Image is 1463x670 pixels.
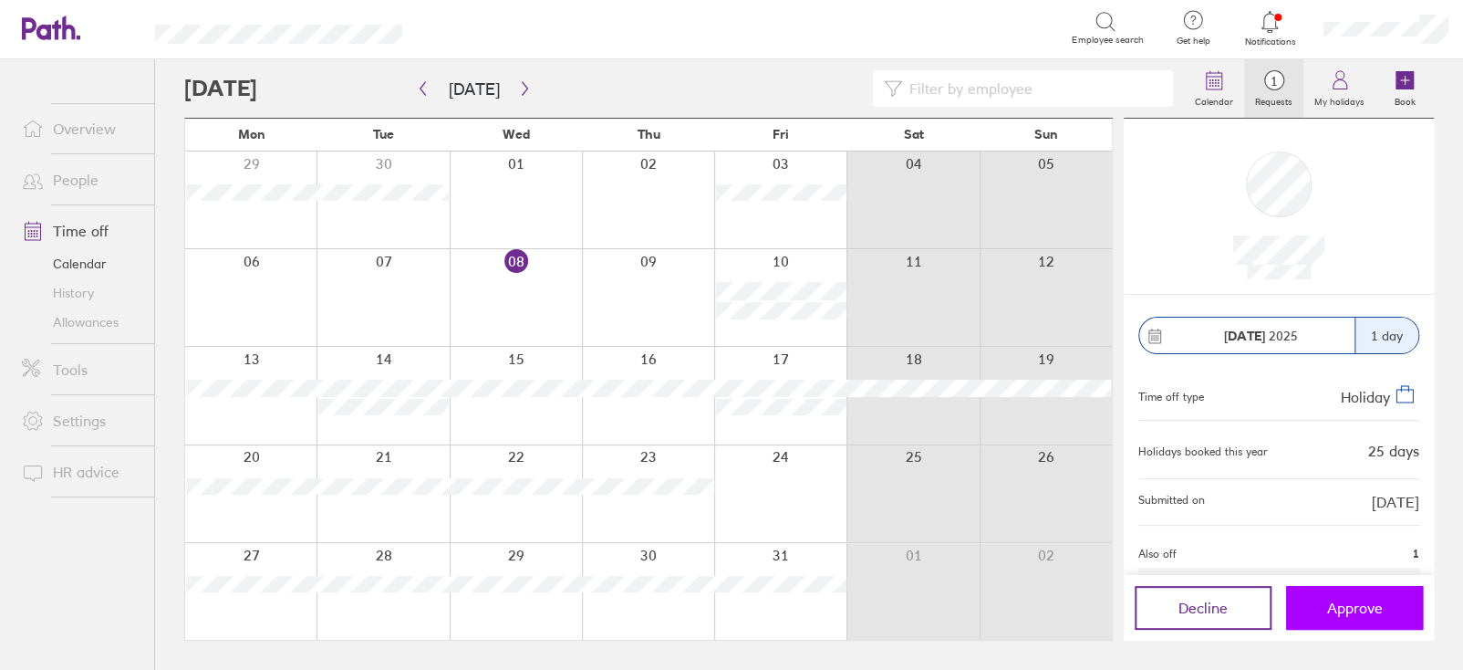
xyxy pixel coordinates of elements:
[1163,36,1222,47] span: Get help
[7,249,154,278] a: Calendar
[503,127,530,141] span: Wed
[7,162,154,198] a: People
[238,127,265,141] span: Mon
[7,454,154,490] a: HR advice
[637,127,659,141] span: Thu
[903,127,923,141] span: Sat
[1224,329,1298,343] span: 2025
[1240,9,1300,47] a: Notifications
[373,127,394,141] span: Tue
[1303,91,1375,108] label: My holidays
[1178,600,1228,616] span: Decline
[1341,388,1390,406] span: Holiday
[773,127,789,141] span: Fri
[1072,35,1143,46] span: Employee search
[7,278,154,308] a: History
[1384,91,1427,108] label: Book
[1224,328,1265,344] strong: [DATE]
[7,213,154,249] a: Time off
[1413,548,1419,560] span: 1
[1354,318,1418,353] div: 1 day
[451,19,498,36] div: Search
[1138,494,1205,510] span: Submitted on
[1244,59,1303,118] a: 1Requests
[1244,91,1303,108] label: Requests
[7,110,154,147] a: Overview
[1368,443,1419,459] div: 25 days
[1138,383,1204,405] div: Time off type
[1184,59,1244,118] a: Calendar
[1286,586,1423,630] button: Approve
[7,403,154,439] a: Settings
[1135,586,1271,630] button: Decline
[1138,445,1268,458] div: Holidays booked this year
[7,351,154,388] a: Tools
[1327,600,1383,616] span: Approve
[434,74,514,104] button: [DATE]
[7,308,154,337] a: Allowances
[1372,494,1419,510] span: [DATE]
[1138,548,1177,560] span: Also off
[1244,74,1303,89] span: 1
[1033,127,1057,141] span: Sun
[1184,91,1244,108] label: Calendar
[1303,59,1375,118] a: My holidays
[902,71,1162,106] input: Filter by employee
[1240,37,1300,47] span: Notifications
[1375,59,1434,118] a: Book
